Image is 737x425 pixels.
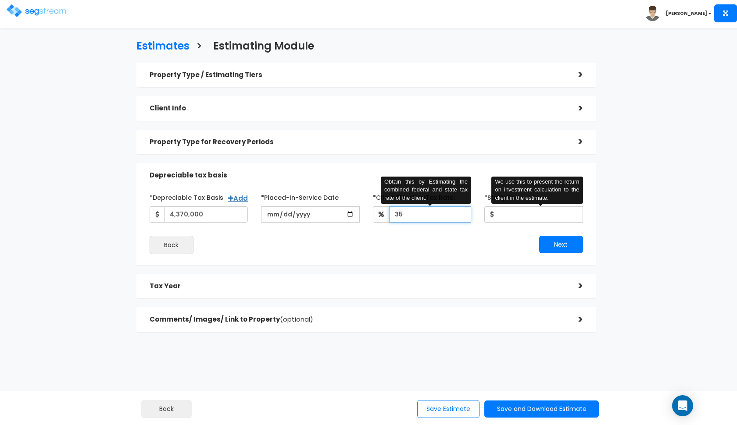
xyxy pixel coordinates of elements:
h3: Estimates [136,40,190,54]
button: Save and Download Estimate [484,400,599,418]
h5: Tax Year [150,283,565,290]
a: Add [228,194,248,203]
div: > [565,313,583,326]
div: > [565,135,583,149]
label: *Client Effective Tax Rate: [373,190,455,202]
h5: Comments/ Images/ Link to Property [150,316,565,323]
div: > [565,279,583,293]
button: Back [150,236,193,254]
h5: Property Type / Estimating Tiers [150,71,565,79]
div: Obtain this by Estimating the combined federal and state tax rate of the client. [381,177,471,204]
h5: Property Type for Recovery Periods [150,138,565,146]
img: avatar.png [645,6,660,21]
label: *Placed-In-Service Date [261,190,339,202]
div: Open Intercom Messenger [672,395,693,416]
a: Estimates [130,32,190,58]
a: Estimating Module [207,32,314,58]
button: Next [539,236,583,253]
h3: > [196,40,202,54]
div: > [565,68,583,81]
img: logo.png [7,4,68,17]
h5: Client Info [150,105,565,112]
label: *Depreciable Tax Basis [150,190,223,202]
div: > [567,167,581,184]
label: *Study Fee [484,190,518,202]
span: (optional) [280,315,313,324]
div: > [565,102,583,115]
div: We use this to present the return on investment calculation to the client in the estimate. [491,177,583,204]
button: Save Estimate [417,400,479,418]
b: [PERSON_NAME] [666,10,707,17]
a: Back [141,400,192,418]
h3: Estimating Module [213,40,314,54]
h5: Depreciable tax basis [150,172,565,179]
